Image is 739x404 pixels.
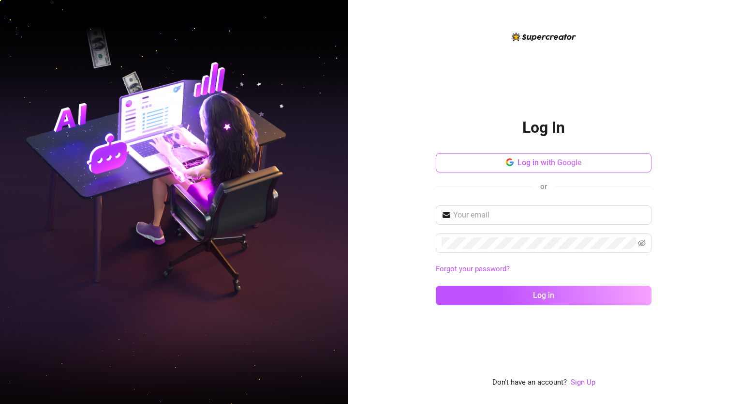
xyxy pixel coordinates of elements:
[436,286,651,305] button: Log in
[638,239,646,247] span: eye-invisible
[661,157,669,169] img: svg%3e
[436,153,651,172] button: Log in with Google
[436,264,651,275] a: Forgot your password?
[512,32,576,41] img: logo-BBDzfeDw.svg
[453,209,646,221] input: Your email
[492,377,567,388] span: Don't have an account?
[540,182,547,191] span: or
[571,378,595,387] a: Sign Up
[571,377,595,388] a: Sign Up
[673,157,693,169] span: Faster
[517,158,582,167] span: Log in with Google
[522,118,565,138] h2: Log In
[436,264,510,273] a: Forgot your password?
[533,291,554,300] span: Log in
